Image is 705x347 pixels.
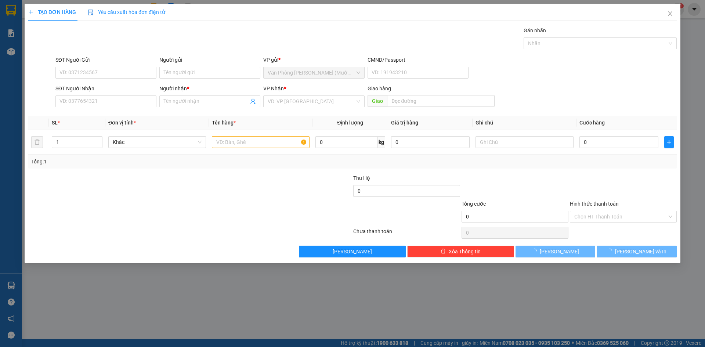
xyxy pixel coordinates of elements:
[615,247,666,256] span: [PERSON_NAME] và In
[368,95,387,107] span: Giao
[664,136,674,148] button: plus
[55,84,156,93] div: SĐT Người Nhận
[113,137,202,148] span: Khác
[28,9,76,15] span: TẠO ĐƠN HÀNG
[476,136,574,148] input: Ghi Chú
[532,249,540,254] span: loading
[264,86,284,91] span: VP Nhận
[597,246,677,257] button: [PERSON_NAME] và In
[31,136,43,148] button: delete
[333,247,372,256] span: [PERSON_NAME]
[212,120,236,126] span: Tên hàng
[516,246,595,257] button: [PERSON_NAME]
[55,56,156,64] div: SĐT Người Gửi
[212,136,310,148] input: VD: Bàn, Ghế
[607,249,615,254] span: loading
[408,246,514,257] button: deleteXóa Thông tin
[660,4,680,24] button: Close
[441,249,446,254] span: delete
[268,67,360,78] span: Văn Phòng Trần Phú (Mường Thanh)
[462,201,486,207] span: Tổng cước
[540,247,579,256] span: [PERSON_NAME]
[159,56,260,64] div: Người gửi
[391,136,470,148] input: 0
[391,120,418,126] span: Giá trị hàng
[368,56,469,64] div: CMND/Passport
[368,86,391,91] span: Giao hàng
[352,227,461,240] div: Chưa thanh toán
[524,28,546,33] label: Gán nhãn
[299,246,406,257] button: [PERSON_NAME]
[570,201,619,207] label: Hình thức thanh toán
[28,10,33,15] span: plus
[473,116,576,130] th: Ghi chú
[52,120,58,126] span: SL
[665,139,673,145] span: plus
[579,120,605,126] span: Cước hàng
[88,10,94,15] img: icon
[31,158,272,166] div: Tổng: 1
[667,11,673,17] span: close
[378,136,385,148] span: kg
[250,98,256,104] span: user-add
[108,120,136,126] span: Đơn vị tính
[264,56,365,64] div: VP gửi
[449,247,481,256] span: Xóa Thông tin
[88,9,165,15] span: Yêu cầu xuất hóa đơn điện tử
[353,175,370,181] span: Thu Hộ
[387,95,495,107] input: Dọc đường
[337,120,364,126] span: Định lượng
[159,84,260,93] div: Người nhận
